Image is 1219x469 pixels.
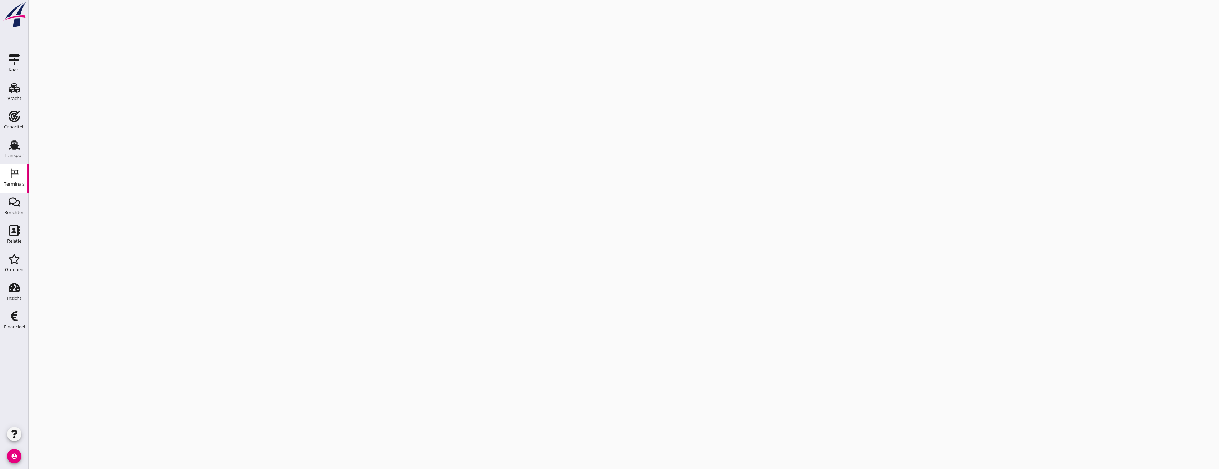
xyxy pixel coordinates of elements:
i: account_circle [7,449,21,463]
div: Groepen [5,267,24,272]
div: Terminals [4,182,25,186]
div: Capaciteit [4,125,25,129]
div: Transport [4,153,25,158]
div: Relatie [7,239,21,243]
div: Vracht [7,96,21,101]
div: Berichten [4,210,25,215]
div: Financieel [4,324,25,329]
img: logo-small.a267ee39.svg [1,2,27,28]
div: Kaart [9,67,20,72]
div: Inzicht [7,296,21,301]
